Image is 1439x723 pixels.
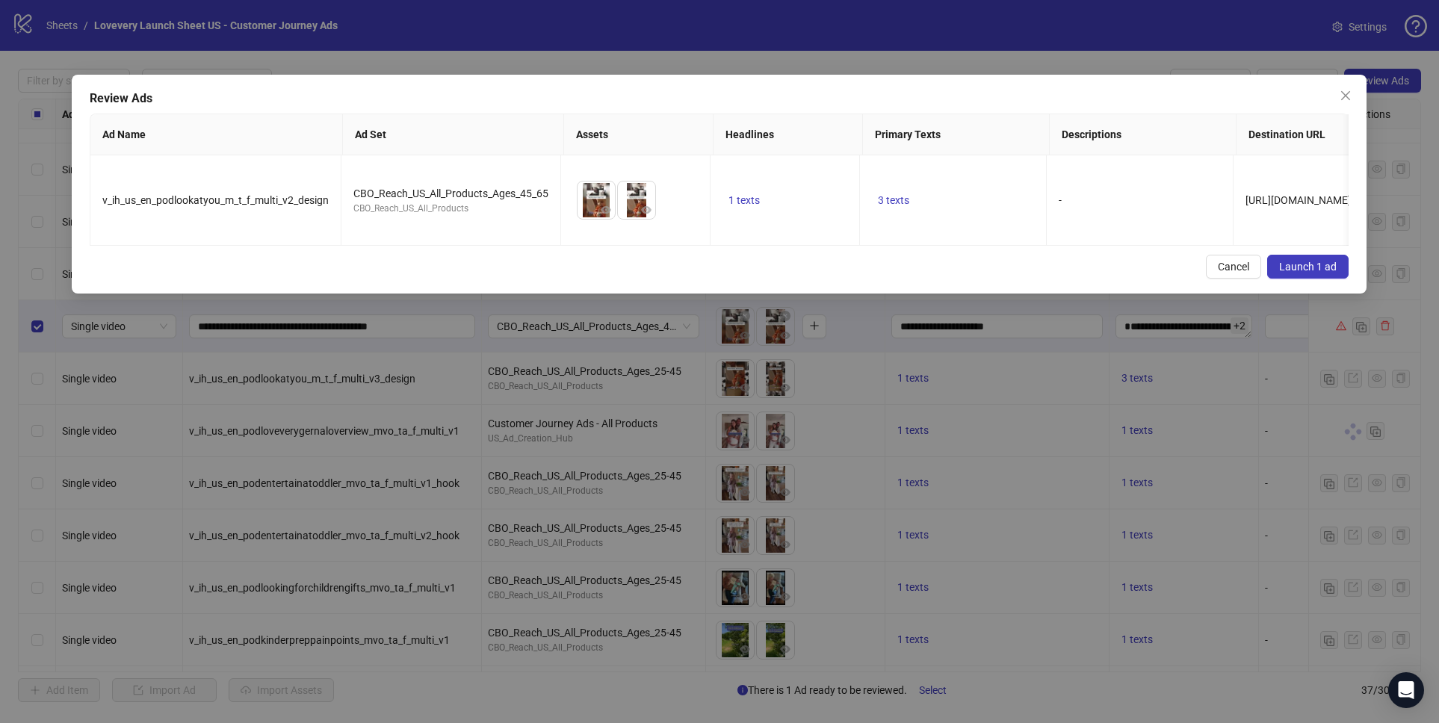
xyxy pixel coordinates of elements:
[1280,261,1337,273] span: Launch 1 ad
[90,90,1349,108] div: Review Ads
[601,205,611,215] span: eye
[714,114,863,155] th: Headlines
[1237,114,1386,155] th: Destination URL
[343,114,564,155] th: Ad Set
[1059,194,1062,206] span: -
[1219,261,1250,273] span: Cancel
[353,185,548,202] div: CBO_Reach_US_All_Products_Ages_45_65
[1340,90,1352,102] span: close
[1388,672,1424,708] div: Open Intercom Messenger
[90,114,343,155] th: Ad Name
[353,202,548,216] div: CBO_Reach_US_All_Products
[1207,255,1262,279] button: Cancel
[597,201,615,219] button: Preview
[1245,194,1351,206] span: [URL][DOMAIN_NAME]
[637,201,655,219] button: Preview
[618,181,655,219] img: Asset 2
[578,181,615,219] img: Asset 1
[1334,84,1358,108] button: Close
[728,194,760,206] span: 1 texts
[1268,255,1349,279] button: Launch 1 ad
[863,114,1050,155] th: Primary Texts
[722,191,766,209] button: 1 texts
[102,194,329,206] span: v_ih_us_en_podlookatyou_m_t_f_multi_v2_design
[878,194,909,206] span: 3 texts
[872,191,915,209] button: 3 texts
[641,205,652,215] span: eye
[1050,114,1237,155] th: Descriptions
[564,114,714,155] th: Assets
